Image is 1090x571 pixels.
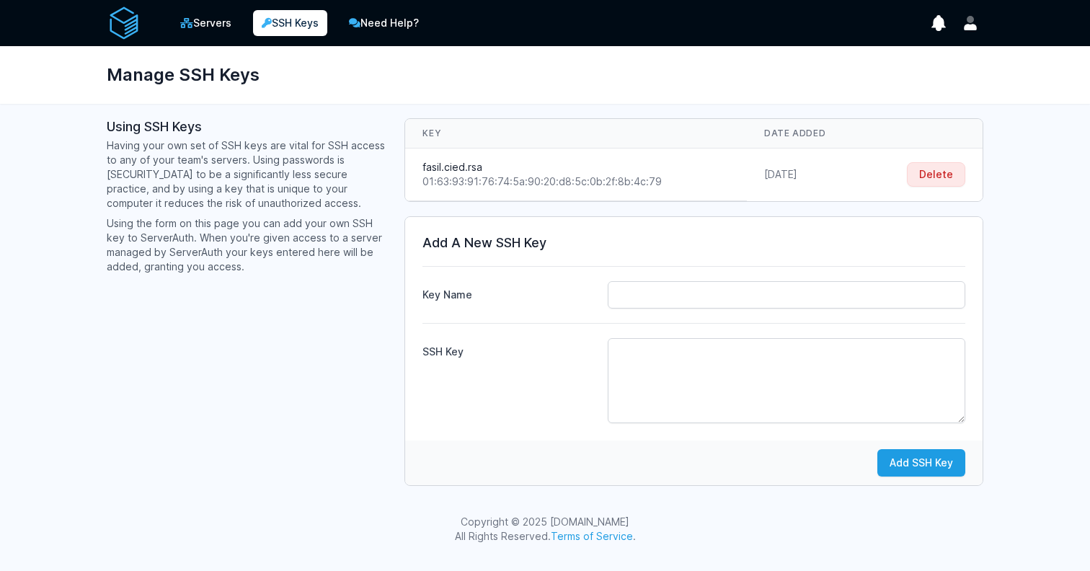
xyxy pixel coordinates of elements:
button: User menu [957,10,983,36]
h3: Using SSH Keys [107,118,387,136]
a: Servers [170,9,242,37]
h1: Manage SSH Keys [107,58,260,92]
label: SSH Key [422,339,595,359]
div: 01:63:93:91:76:74:5a:90:20:d8:5c:0b:2f:8b:4c:79 [422,174,730,189]
th: Date Added [747,119,867,149]
div: fasil.cied.rsa [422,160,730,174]
label: Key Name [422,282,595,302]
h3: Add A New SSH Key [422,234,965,252]
a: Need Help? [339,9,429,37]
button: Add SSH Key [877,449,965,477]
th: Key [405,119,747,149]
a: SSH Keys [253,10,327,36]
p: Having your own set of SSH keys are vital for SSH access to any of your team's servers. Using pas... [107,138,387,211]
p: Using the form on this page you can add your own SSH key to ServerAuth. When you're given access ... [107,216,387,274]
button: Delete [907,162,965,187]
td: [DATE] [747,149,867,201]
button: show notifications [926,10,952,36]
img: serverAuth logo [107,6,141,40]
a: Terms of Service [551,530,633,542]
